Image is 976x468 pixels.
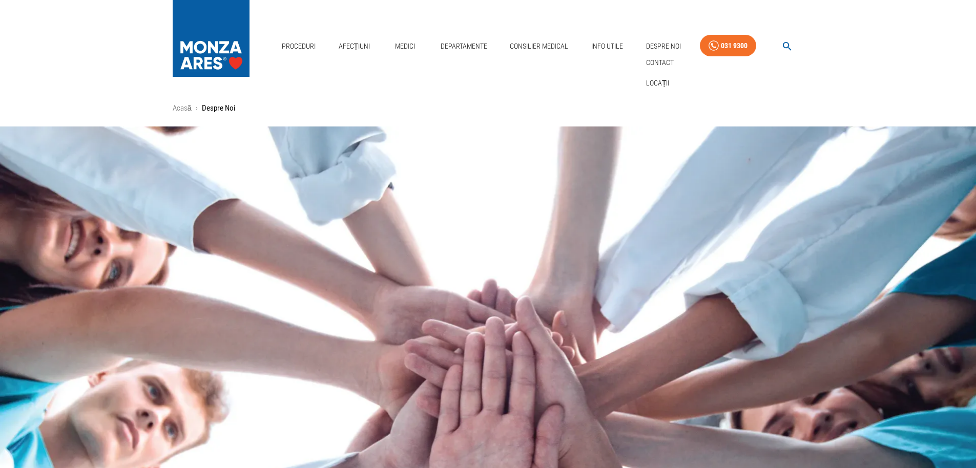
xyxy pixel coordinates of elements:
[644,75,672,92] a: Locații
[173,103,192,113] a: Acasă
[389,36,422,57] a: Medici
[202,102,235,114] p: Despre Noi
[700,35,756,57] a: 031 9300
[196,102,198,114] li: ›
[642,36,685,57] a: Despre Noi
[642,73,678,94] div: Locații
[644,54,676,71] a: Contact
[437,36,491,57] a: Departamente
[335,36,375,57] a: Afecțiuni
[587,36,627,57] a: Info Utile
[278,36,320,57] a: Proceduri
[642,52,678,94] nav: secondary mailbox folders
[506,36,572,57] a: Consilier Medical
[721,39,747,52] div: 031 9300
[173,102,804,114] nav: breadcrumb
[642,52,678,73] div: Contact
